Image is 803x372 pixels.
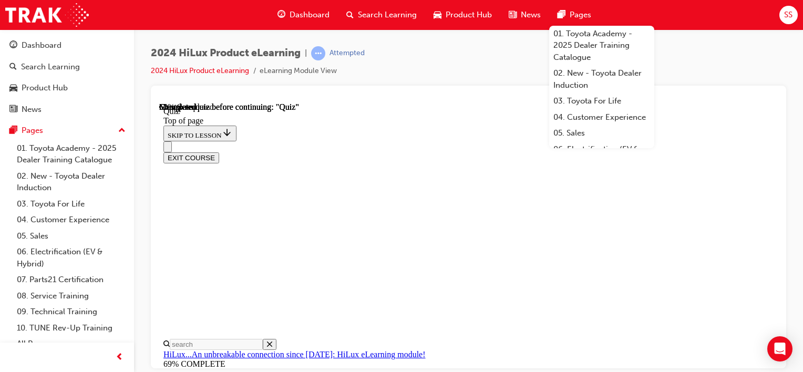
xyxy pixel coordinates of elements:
[521,9,541,21] span: News
[22,125,43,137] div: Pages
[13,212,130,228] a: 04. Customer Experience
[260,65,337,77] li: eLearning Module View
[4,23,77,39] button: SKIP TO LESSON
[9,63,17,72] span: search-icon
[500,4,549,26] a: news-iconNews
[4,57,130,77] a: Search Learning
[13,244,130,272] a: 06. Electrification (EV & Hybrid)
[779,6,798,24] button: SS
[4,121,130,140] button: Pages
[570,9,591,21] span: Pages
[509,8,517,22] span: news-icon
[558,8,565,22] span: pages-icon
[104,236,117,247] button: Close search menu
[549,109,654,126] a: 04. Customer Experience
[4,50,60,61] button: EXIT COURSE
[434,8,441,22] span: car-icon
[549,93,654,109] a: 03. Toyota For Life
[338,4,425,26] a: search-iconSearch Learning
[4,34,130,121] button: DashboardSearch LearningProduct HubNews
[311,46,325,60] span: learningRecordVerb_ATTEMPT-icon
[767,336,792,361] div: Open Intercom Messenger
[549,4,600,26] a: pages-iconPages
[549,26,654,66] a: 01. Toyota Academy - 2025 Dealer Training Catalogue
[4,257,614,266] div: 69% COMPLETE
[22,104,42,116] div: News
[9,105,17,115] span: news-icon
[13,304,130,320] a: 09. Technical Training
[21,61,80,73] div: Search Learning
[118,124,126,138] span: up-icon
[330,48,365,58] div: Attempted
[22,39,61,51] div: Dashboard
[13,288,130,304] a: 08. Service Training
[116,351,123,364] span: prev-icon
[151,47,301,59] span: 2024 HiLux Product eLearning
[4,36,130,55] a: Dashboard
[277,8,285,22] span: guage-icon
[358,9,417,21] span: Search Learning
[549,125,654,141] a: 05. Sales
[269,4,338,26] a: guage-iconDashboard
[549,141,654,169] a: 06. Electrification (EV & Hybrid)
[13,336,130,352] a: All Pages
[4,100,130,119] a: News
[290,9,330,21] span: Dashboard
[8,29,73,37] span: SKIP TO LESSON
[305,47,307,59] span: |
[4,247,266,256] a: HiLux...An unbreakable connection since [DATE]: HiLux eLearning module!
[9,84,17,93] span: car-icon
[13,320,130,336] a: 10. TUNE Rev-Up Training
[11,236,104,247] input: Search
[13,272,130,288] a: 07. Parts21 Certification
[13,228,130,244] a: 05. Sales
[13,196,130,212] a: 03. Toyota For Life
[13,140,130,168] a: 01. Toyota Academy - 2025 Dealer Training Catalogue
[151,66,249,75] a: 2024 HiLux Product eLearning
[425,4,500,26] a: car-iconProduct Hub
[4,78,130,98] a: Product Hub
[549,65,654,93] a: 02. New - Toyota Dealer Induction
[346,8,354,22] span: search-icon
[22,82,68,94] div: Product Hub
[5,3,89,27] img: Trak
[446,9,492,21] span: Product Hub
[9,41,17,50] span: guage-icon
[4,4,614,14] div: Quiz
[4,39,13,50] button: Close navigation menu
[9,126,17,136] span: pages-icon
[13,168,130,196] a: 02. New - Toyota Dealer Induction
[784,9,792,21] span: SS
[4,14,614,23] div: Top of page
